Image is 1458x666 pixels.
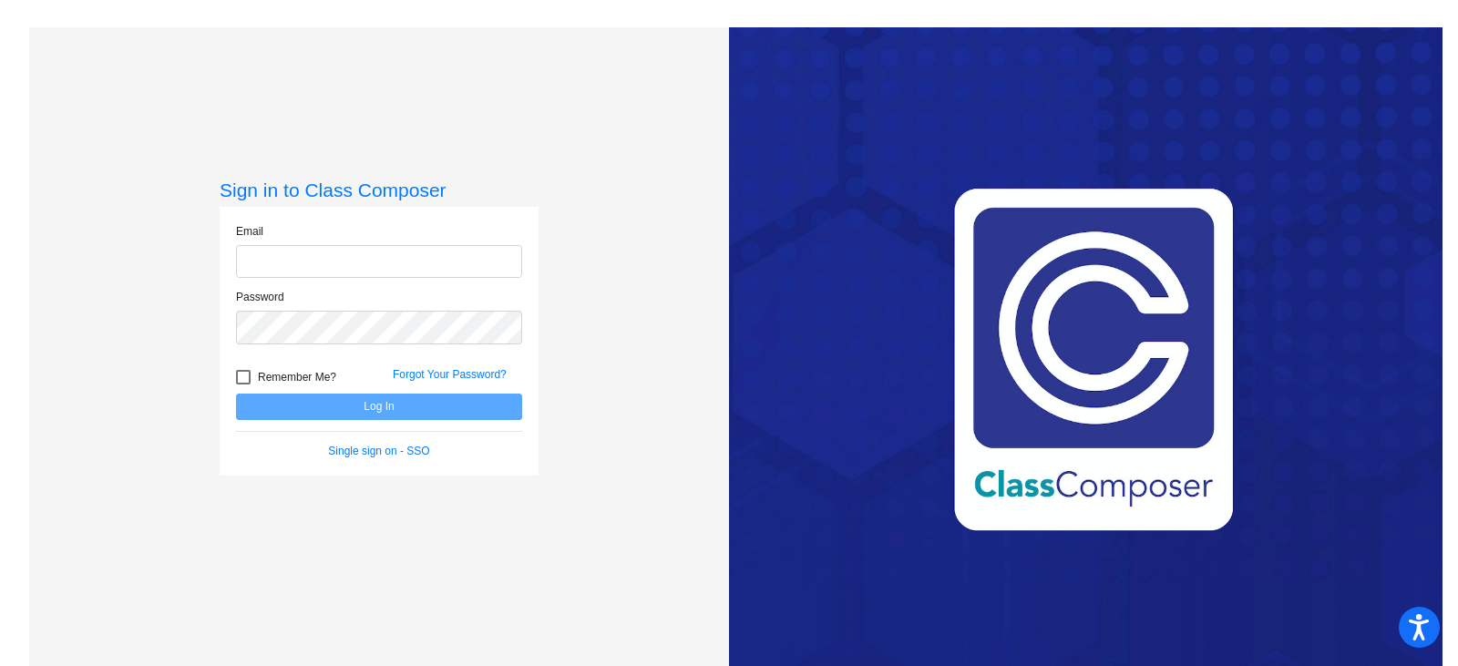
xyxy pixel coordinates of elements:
[236,223,263,240] label: Email
[236,394,522,420] button: Log In
[236,289,284,305] label: Password
[393,368,507,381] a: Forgot Your Password?
[328,445,429,457] a: Single sign on - SSO
[258,366,336,388] span: Remember Me?
[220,179,539,201] h3: Sign in to Class Composer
